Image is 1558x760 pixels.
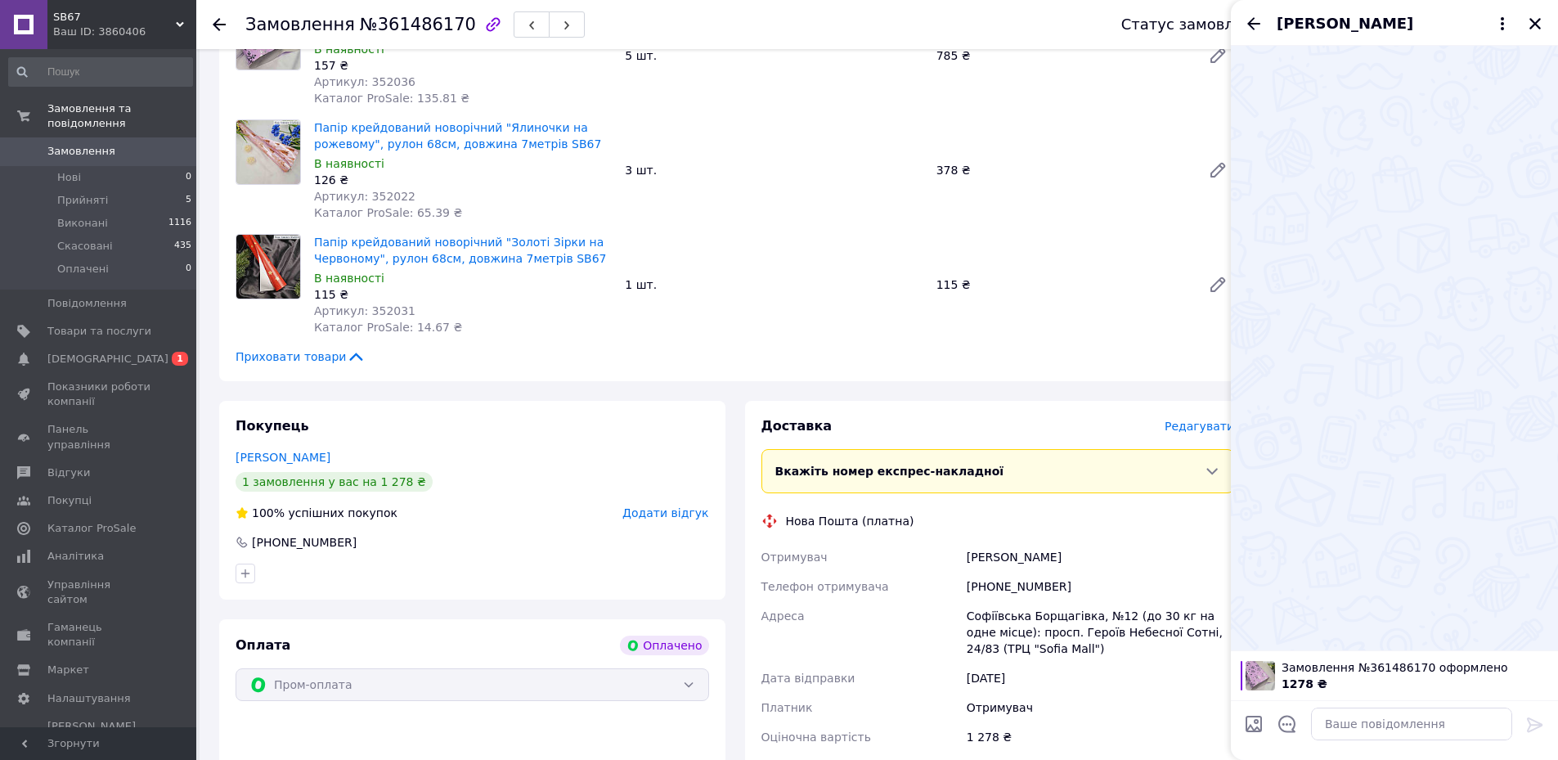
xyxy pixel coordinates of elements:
[57,239,113,254] span: Скасовані
[1525,14,1545,34] button: Закрити
[1282,659,1548,676] span: Замовлення №361486170 оформлено
[186,262,191,277] span: 0
[47,101,196,131] span: Замовлення та повідомлення
[314,304,415,317] span: Артикул: 352031
[236,235,300,299] img: Папір крейдований новорічний "Золоті Зірки на Червоному", рулон 68см, довжина 7метрів SB67
[47,620,151,650] span: Гаманець компанії
[53,10,176,25] span: SB67
[47,324,151,339] span: Товари та послуги
[930,44,1195,67] div: 785 ₴
[174,239,191,254] span: 435
[963,722,1237,752] div: 1 278 ₴
[963,693,1237,722] div: Отримувач
[47,422,151,452] span: Панель управління
[57,193,108,208] span: Прийняті
[314,172,612,188] div: 126 ₴
[1201,39,1234,72] a: Редагувати
[47,296,127,311] span: Повідомлення
[1121,16,1272,33] div: Статус замовлення
[314,157,384,170] span: В наявності
[213,16,226,33] div: Повернутися назад
[761,418,833,434] span: Доставка
[618,159,929,182] div: 3 шт.
[47,380,151,409] span: Показники роботи компанії
[236,418,309,434] span: Покупець
[761,701,813,714] span: Платник
[963,572,1237,601] div: [PHONE_NUMBER]
[761,551,828,564] span: Отримувач
[8,57,193,87] input: Пошук
[236,637,290,653] span: Оплата
[314,236,607,265] a: Папір крейдований новорічний "Золоті Зірки на Червоному", рулон 68см, довжина 7метрів SB67
[782,513,918,529] div: Нова Пошта (платна)
[47,493,92,508] span: Покупці
[186,170,191,185] span: 0
[314,206,462,219] span: Каталог ProSale: 65.39 ₴
[314,43,384,56] span: В наявності
[775,465,1004,478] span: Вкажіть номер експрес-накладної
[963,663,1237,693] div: [DATE]
[1277,13,1413,34] span: [PERSON_NAME]
[186,193,191,208] span: 5
[57,262,109,277] span: Оплачені
[761,609,805,623] span: Адреса
[360,15,476,34] span: №361486170
[622,506,708,519] span: Додати відгук
[1165,420,1234,433] span: Редагувати
[250,534,358,551] div: [PHONE_NUMBER]
[236,505,397,521] div: успішних покупок
[1277,13,1512,34] button: [PERSON_NAME]
[963,542,1237,572] div: [PERSON_NAME]
[314,272,384,285] span: В наявності
[1201,268,1234,301] a: Редагувати
[618,44,929,67] div: 5 шт.
[618,273,929,296] div: 1 шт.
[47,663,89,677] span: Маркет
[172,352,188,366] span: 1
[236,120,300,184] img: Папір крейдований новорічний "Ялиночки на рожевому", рулон 68см, довжина 7метрів SB67
[314,321,462,334] span: Каталог ProSale: 14.67 ₴
[314,286,612,303] div: 115 ₴
[314,57,612,74] div: 157 ₴
[1277,713,1298,735] button: Відкрити шаблони відповідей
[47,144,115,159] span: Замовлення
[168,216,191,231] span: 1116
[1201,154,1234,187] a: Редагувати
[53,25,196,39] div: Ваш ID: 3860406
[314,121,601,151] a: Папір крейдований новорічний "Ялиночки на рожевому", рулон 68см, довжина 7метрів SB67
[236,349,366,365] span: Приховати товари
[761,580,889,593] span: Телефон отримувача
[620,636,708,655] div: Оплачено
[1244,14,1264,34] button: Назад
[47,465,90,480] span: Відгуки
[930,159,1195,182] div: 378 ₴
[57,170,81,185] span: Нові
[761,731,871,744] span: Оціночна вартість
[963,601,1237,663] div: Софіївська Борщагівка, №12 (до 30 кг на одне місце): просп. Героїв Небесної Сотні, 24/83 (ТРЦ "So...
[47,352,168,367] span: [DEMOGRAPHIC_DATA]
[47,521,136,536] span: Каталог ProSale
[314,75,415,88] span: Артикул: 352036
[314,92,469,105] span: Каталог ProSale: 135.81 ₴
[57,216,108,231] span: Виконані
[314,190,415,203] span: Артикул: 352022
[930,273,1195,296] div: 115 ₴
[761,672,855,685] span: Дата відправки
[236,472,433,492] div: 1 замовлення у вас на 1 278 ₴
[47,549,104,564] span: Аналітика
[47,691,131,706] span: Налаштування
[245,15,355,34] span: Замовлення
[47,578,151,607] span: Управління сайтом
[236,451,330,464] a: [PERSON_NAME]
[252,506,285,519] span: 100%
